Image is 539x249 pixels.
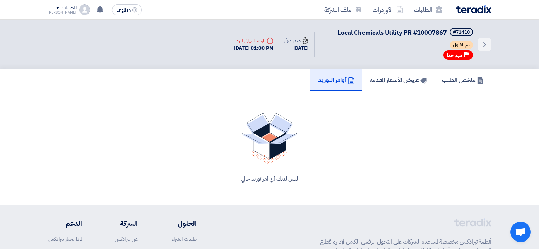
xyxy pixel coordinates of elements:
span: مهم جدا [447,52,462,59]
a: ملخص الطلب [435,69,491,91]
h5: Local Chemicals Utility PR #10007867 [338,28,474,37]
a: عن تيرادكس [115,235,138,243]
div: الحساب [62,5,76,11]
li: الشركة [102,218,138,229]
span: تم القبول [450,41,473,49]
img: No Quotations Found! [242,113,298,164]
a: الأوردرات [367,2,408,18]
div: #71410 [453,30,470,35]
div: دردشة مفتوحة [510,222,531,242]
h5: عروض الأسعار المقدمة [370,76,427,84]
a: طلبات الشراء [172,235,197,243]
div: [DATE] 01:00 PM [234,44,273,52]
div: ليس لديك أي أمر توريد حالي [56,175,483,183]
div: [DATE] [284,44,309,52]
button: English [112,4,142,15]
a: أوامر التوريد [310,69,362,91]
a: لماذا تختار تيرادكس [48,235,82,243]
h5: أوامر التوريد [318,76,355,84]
span: English [116,8,131,13]
div: [PERSON_NAME] [48,11,77,14]
div: الموعد النهائي للرد [234,37,273,44]
li: الحلول [158,218,197,229]
a: ملف الشركة [319,2,367,18]
img: Teradix logo [456,5,491,13]
a: الطلبات [408,2,448,18]
h5: ملخص الطلب [442,76,484,84]
img: profile_test.png [79,4,90,15]
li: الدعم [48,218,82,229]
a: عروض الأسعار المقدمة [362,69,435,91]
span: Local Chemicals Utility PR #10007867 [338,28,447,37]
div: صدرت في [284,37,309,44]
